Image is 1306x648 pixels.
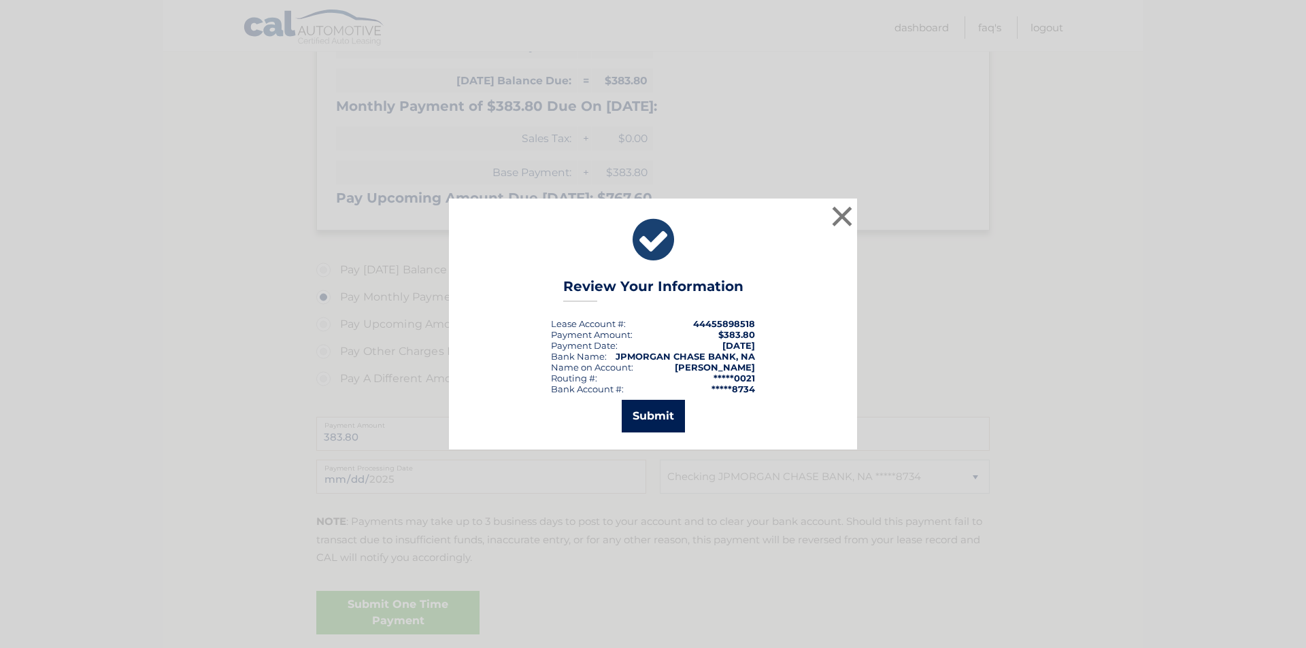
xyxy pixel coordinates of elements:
[551,340,616,351] span: Payment Date
[563,278,743,302] h3: Review Your Information
[551,383,624,394] div: Bank Account #:
[616,351,755,362] strong: JPMORGAN CHASE BANK, NA
[718,329,755,340] span: $383.80
[828,203,856,230] button: ×
[551,329,633,340] div: Payment Amount:
[622,400,685,432] button: Submit
[675,362,755,373] strong: [PERSON_NAME]
[551,373,597,383] div: Routing #:
[551,351,607,362] div: Bank Name:
[693,318,755,329] strong: 44455898518
[551,318,626,329] div: Lease Account #:
[551,362,633,373] div: Name on Account:
[722,340,755,351] span: [DATE]
[551,340,618,351] div: :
